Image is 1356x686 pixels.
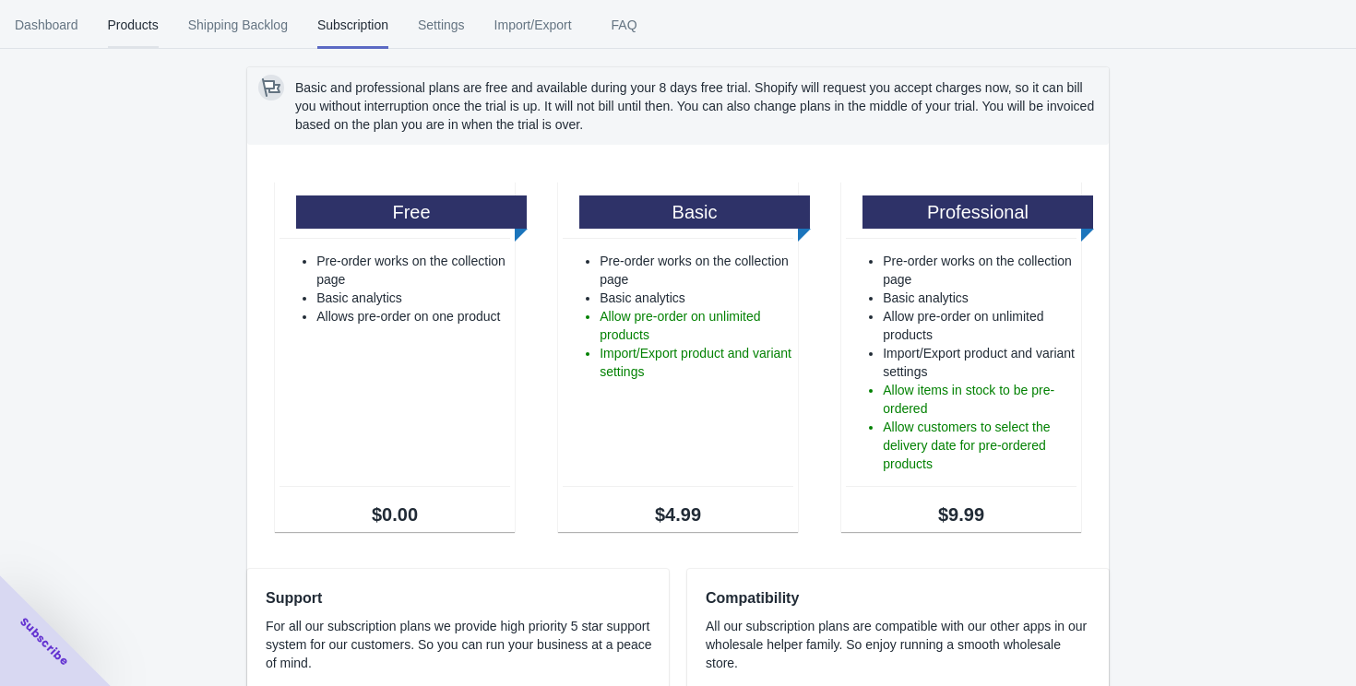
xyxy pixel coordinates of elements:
[883,381,1076,418] li: Allow items in stock to be pre-ordered
[883,418,1076,473] li: Allow customers to select the delivery date for pre-ordered products
[600,344,793,381] li: Import/Export product and variant settings
[15,1,78,49] span: Dashboard
[188,1,288,49] span: Shipping Backlog
[600,289,793,307] li: Basic analytics
[266,587,665,609] h2: Support
[563,505,793,524] span: $4.99
[579,195,810,229] h1: Basic
[883,307,1076,344] li: Allow pre-order on unlimited products
[706,587,1090,609] h2: Compatibility
[266,617,665,672] p: For all our subscription plans we provide high priority 5 star support system for our customers. ...
[600,252,793,289] li: Pre-order works on the collection page
[846,505,1076,524] span: $9.99
[17,614,72,669] span: Subscribe
[418,1,465,49] span: Settings
[862,195,1093,229] h1: Professional
[280,505,510,524] span: $0.00
[317,1,388,49] span: Subscription
[600,307,793,344] li: Allow pre-order on unlimited products
[883,252,1076,289] li: Pre-order works on the collection page
[316,307,510,325] li: Allows pre-order on one product
[316,289,510,307] li: Basic analytics
[706,617,1090,672] p: All our subscription plans are compatible with our other apps in our wholesale helper family. So ...
[494,1,572,49] span: Import/Export
[883,344,1076,381] li: Import/Export product and variant settings
[316,252,510,289] li: Pre-order works on the collection page
[295,78,1098,134] p: Basic and professional plans are free and available during your 8 days free trial. Shopify will r...
[883,289,1076,307] li: Basic analytics
[601,1,648,49] span: FAQ
[108,1,159,49] span: Products
[296,195,527,229] h1: Free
